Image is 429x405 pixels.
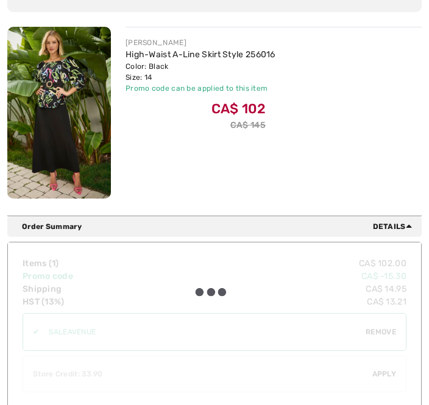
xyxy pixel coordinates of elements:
div: Promo code can be applied to this item [126,83,275,94]
a: High-Waist A-Line Skirt Style 256016 [126,49,275,60]
img: High-Waist A-Line Skirt Style 256016 [7,27,111,199]
span: Details [373,221,417,232]
div: Order Summary [22,221,417,232]
div: Color: Black Size: 14 [126,61,275,83]
span: CA$ 102 [211,100,266,117]
div: [PERSON_NAME] [126,37,275,48]
s: CA$ 145 [230,120,266,130]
